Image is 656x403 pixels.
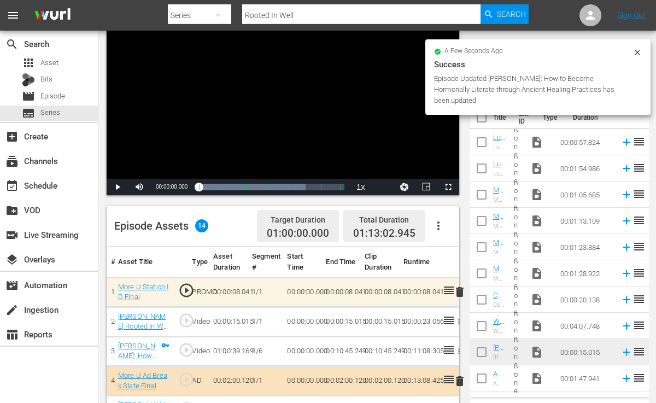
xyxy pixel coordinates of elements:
td: 00:01:47.941 [556,365,616,392]
th: # [107,247,114,278]
div: A Thank You Message from [PERSON_NAME] Means [493,380,505,387]
th: Runtime [399,247,438,278]
span: Create [5,130,19,143]
td: 00:00:00.000 [283,277,321,307]
div: Total Duration [353,212,415,227]
span: play_circle_outline [178,312,195,329]
span: Automation [5,279,19,292]
th: Asset Duration [209,247,248,278]
svg: Add to Episode [620,215,632,227]
span: Search [497,4,526,24]
td: 00:00:08.041 [360,277,399,307]
span: reorder [632,345,646,358]
th: Clip Duration [360,247,399,278]
td: 00:13:08.425 [399,366,438,396]
span: Live Streaming [5,229,19,242]
td: Video [188,336,209,366]
td: AD [188,366,209,396]
td: None [509,208,525,234]
td: 00:01:28.922 [556,260,616,287]
td: 00:01:23.884 [556,234,616,260]
td: 00:00:15.015 [556,339,616,365]
span: reorder [632,214,646,227]
span: Asset [40,57,58,68]
div: Progress Bar [198,184,344,190]
button: delete [453,373,466,389]
span: 01:00:00.000 [267,227,329,240]
button: Picture-in-Picture [415,179,437,195]
a: Sign Out [617,11,646,20]
td: None [509,339,525,365]
td: PROMO [188,277,209,307]
span: reorder [632,293,646,306]
td: 00:02:00.120 [321,366,360,396]
td: None [509,287,525,313]
td: None [509,365,525,392]
div: Medicinal Media Interstitial- Chocolate [493,249,505,256]
div: Medicinal Media Interstitial- Cherry Blossoms [493,275,505,282]
td: 2 [107,307,114,336]
span: Reports [5,328,19,341]
td: None [509,155,525,182]
span: Schedule [5,179,19,192]
span: play_circle_outline [178,342,195,358]
a: Medicinal Media Interstitial- Chocolate [493,238,505,329]
td: None [509,234,525,260]
svg: Add to Episode [620,294,632,306]
button: Fullscreen [437,179,459,195]
td: 00:00:08.041 [209,277,248,307]
th: End Time [321,247,360,278]
a: Luminescence [PERSON_NAME] and [PERSON_NAME] 00:58 [493,133,505,297]
span: Video [530,162,543,175]
span: Video [530,319,543,332]
svg: Add to Episode [620,346,632,358]
svg: Add to Episode [620,241,632,253]
span: play_circle_outline [178,282,195,299]
td: 00:00:00.000 [283,366,321,396]
span: Video [530,241,543,254]
svg: Add to Episode [620,267,632,279]
span: menu [7,9,20,22]
td: 00:01:05.685 [556,182,616,208]
svg: Add to Episode [620,136,632,148]
span: a few seconds ago [444,47,503,56]
td: 1/6 [248,336,283,366]
span: reorder [632,135,646,148]
td: 1/1 [248,277,283,307]
div: Episode Updated [PERSON_NAME]: How to Become Hormonally Literate through Ancient Healing Practice... [434,73,630,106]
span: Asset [22,56,35,69]
td: 00:00:15.015 [321,307,360,336]
th: Segment # [248,247,283,278]
div: Medicinal Media Interstitial- Still Water [493,196,505,203]
td: 00:00:08.041 [321,277,360,307]
td: 1/1 [248,307,283,336]
div: Bits [22,73,35,86]
td: 01:00:39.169 [209,336,248,366]
img: ans4CAIJ8jUAAAAAAAAAAAAAAAAAAAAAAAAgQb4GAAAAAAAAAAAAAAAAAAAAAAAAJMjXAAAAAAAAAAAAAAAAAAAAAAAAgAT5G... [26,3,79,28]
td: 00:10:45.249 [360,336,399,366]
td: 00:02:00.120 [360,366,399,396]
div: Episode Assets [114,219,208,232]
span: play_circle_outline [178,371,195,388]
td: 00:00:08.041 [399,277,438,307]
span: Overlays [5,253,19,266]
span: reorder [632,319,646,332]
div: Luminescence Main Promo 01:55 [493,170,505,177]
span: delete [453,375,466,388]
button: Play [107,179,128,195]
div: Welcome to Rooted in Wellness with [PERSON_NAME] [493,328,505,335]
span: 00:00:00.000 [156,184,188,190]
div: Commune Luminescence Next On [493,301,505,308]
td: 3 [107,336,114,366]
svg: Add to Episode [620,162,632,174]
span: Series [22,107,35,120]
span: reorder [632,240,646,253]
span: reorder [632,371,646,384]
td: 00:00:00.000 [283,307,321,336]
span: Series [40,107,60,118]
a: Medicinal Media Interstitial- Inner Strength [493,212,505,319]
a: More U Ad Break Slate Final [118,371,167,390]
th: Start Time [283,247,321,278]
td: 00:10:45.249 [321,336,360,366]
td: None [509,260,525,287]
